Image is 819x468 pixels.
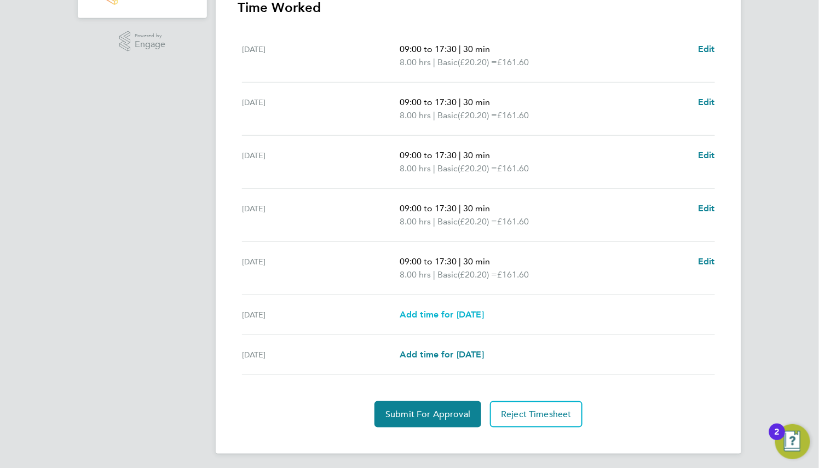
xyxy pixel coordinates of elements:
[698,97,715,107] span: Edit
[433,216,435,227] span: |
[497,216,529,227] span: £161.60
[490,401,582,427] button: Reject Timesheet
[242,308,400,321] div: [DATE]
[459,203,461,213] span: |
[400,309,484,320] span: Add time for [DATE]
[242,255,400,281] div: [DATE]
[775,432,780,446] div: 2
[400,256,457,267] span: 09:00 to 17:30
[400,110,431,120] span: 8.00 hrs
[698,149,715,162] a: Edit
[433,110,435,120] span: |
[458,163,497,174] span: (£20.20) =
[385,409,470,420] span: Submit For Approval
[242,348,400,361] div: [DATE]
[135,31,165,41] span: Powered by
[135,40,165,49] span: Engage
[497,110,529,120] span: £161.60
[437,215,458,228] span: Basic
[501,409,572,420] span: Reject Timesheet
[400,44,457,54] span: 09:00 to 17:30
[400,150,457,160] span: 09:00 to 17:30
[458,110,497,120] span: (£20.20) =
[497,57,529,67] span: £161.60
[458,57,497,67] span: (£20.20) =
[242,96,400,122] div: [DATE]
[698,203,715,213] span: Edit
[497,269,529,280] span: £161.60
[459,97,461,107] span: |
[433,269,435,280] span: |
[463,150,490,160] span: 30 min
[463,203,490,213] span: 30 min
[433,163,435,174] span: |
[400,216,431,227] span: 8.00 hrs
[459,150,461,160] span: |
[698,44,715,54] span: Edit
[463,256,490,267] span: 30 min
[400,163,431,174] span: 8.00 hrs
[437,109,458,122] span: Basic
[119,31,166,52] a: Powered byEngage
[242,43,400,69] div: [DATE]
[458,216,497,227] span: (£20.20) =
[374,401,481,427] button: Submit For Approval
[437,56,458,69] span: Basic
[698,256,715,267] span: Edit
[400,348,484,361] a: Add time for [DATE]
[242,202,400,228] div: [DATE]
[775,424,810,459] button: Open Resource Center, 2 new notifications
[400,269,431,280] span: 8.00 hrs
[400,97,457,107] span: 09:00 to 17:30
[400,203,457,213] span: 09:00 to 17:30
[497,163,529,174] span: £161.60
[698,202,715,215] a: Edit
[459,44,461,54] span: |
[698,43,715,56] a: Edit
[437,268,458,281] span: Basic
[437,162,458,175] span: Basic
[242,149,400,175] div: [DATE]
[459,256,461,267] span: |
[433,57,435,67] span: |
[400,349,484,360] span: Add time for [DATE]
[698,96,715,109] a: Edit
[458,269,497,280] span: (£20.20) =
[400,308,484,321] a: Add time for [DATE]
[698,255,715,268] a: Edit
[463,44,490,54] span: 30 min
[463,97,490,107] span: 30 min
[698,150,715,160] span: Edit
[400,57,431,67] span: 8.00 hrs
